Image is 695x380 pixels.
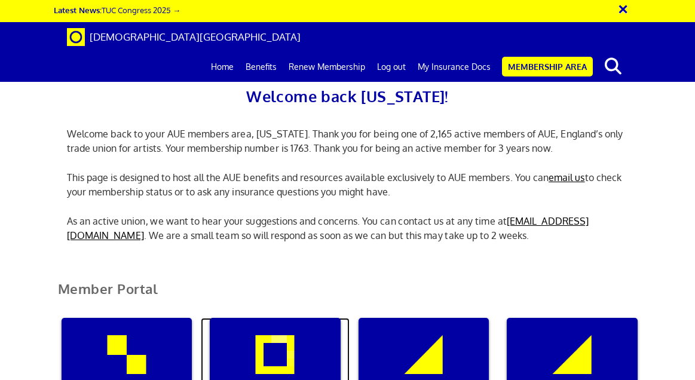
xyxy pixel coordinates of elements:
[54,5,102,15] strong: Latest News:
[502,57,593,76] a: Membership Area
[90,30,301,43] span: [DEMOGRAPHIC_DATA][GEOGRAPHIC_DATA]
[412,52,497,82] a: My Insurance Docs
[58,170,638,199] p: This page is designed to host all the AUE benefits and resources available exclusively to AUE mem...
[205,52,240,82] a: Home
[58,127,638,155] p: Welcome back to your AUE members area, [US_STATE]. Thank you for being one of 2,165 active member...
[283,52,371,82] a: Renew Membership
[54,5,180,15] a: Latest News:TUC Congress 2025 →
[58,214,638,243] p: As an active union, we want to hear your suggestions and concerns. You can contact us at any time...
[595,54,632,79] button: search
[58,84,638,109] h2: Welcome back [US_STATE]!
[371,52,412,82] a: Log out
[240,52,283,82] a: Benefits
[549,171,585,183] a: email us
[58,22,310,52] a: Brand [DEMOGRAPHIC_DATA][GEOGRAPHIC_DATA]
[49,281,647,311] h2: Member Portal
